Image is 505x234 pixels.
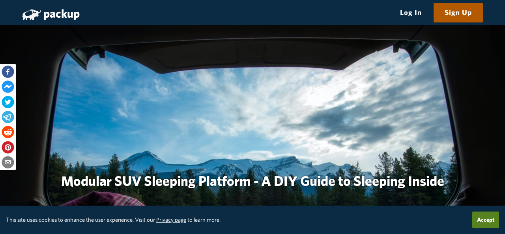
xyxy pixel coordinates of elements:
[2,96,14,108] button: twitter
[2,141,14,154] button: pinterest
[2,126,14,138] button: reddit
[389,4,432,21] a: Log In
[2,111,14,123] button: telegram
[2,156,14,169] button: email
[434,4,483,21] a: Sign Up
[2,65,14,78] button: facebook
[472,212,499,228] button: Accept cookies
[22,6,80,20] a: packup
[61,173,444,189] h1: Modular SUV Sleeping Platform - A DIY Guide to Sleeping Inside
[6,216,221,223] small: This site uses cookies to enhance the user experience. Visit our to learn more.
[2,80,14,93] button: facebookmessenger
[156,216,186,223] a: Privacy page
